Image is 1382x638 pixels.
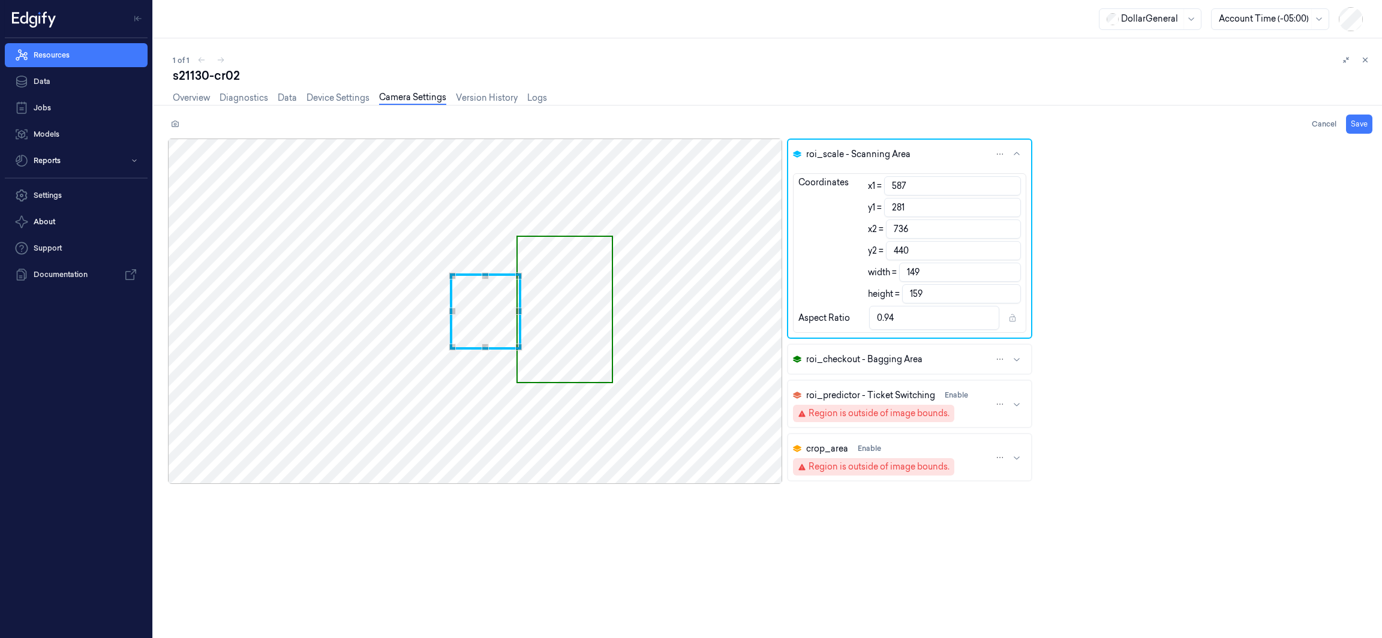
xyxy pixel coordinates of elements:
button: About [5,210,148,234]
button: Enable [853,439,886,458]
div: Use the arrow keys to move the north west drag handle to change the crop selection area [449,272,456,279]
label: height = [868,288,900,300]
label: y1 = [868,201,882,214]
a: Overview [173,92,210,104]
button: Region is outside of image bounds. [793,405,954,422]
div: Use the arrow keys to move the crop selection area [450,273,521,350]
div: Use the up and down arrow keys to move the west drag handle to change the crop selection area [449,308,456,315]
a: Resources [5,43,148,67]
button: crop_areaEnableRegion is outside of image bounds. [788,434,1031,480]
div: Use the arrow keys to move the south west drag handle to change the crop selection area [449,344,456,351]
div: Use the arrow keys to move the south east drag handle to change the crop selection area [515,344,522,351]
button: Cancel [1307,115,1341,134]
a: Support [5,236,148,260]
a: Device Settings [307,92,369,104]
label: x1 = [868,180,882,192]
label: y2 = [868,245,884,257]
button: Toggle Navigation [128,9,148,28]
button: roi_predictor - Ticket SwitchingEnableRegion is outside of image bounds. [788,381,1031,427]
div: Coordinates [798,176,849,303]
span: roi_predictor - Ticket Switching [806,389,935,402]
div: Use the up and down arrow keys to move the south drag handle to change the crop selection area [482,344,489,351]
button: Enable [940,386,973,405]
button: Region is outside of image bounds. [793,458,954,476]
span: 1 of 1 [173,55,190,65]
div: Region is outside of image bounds. [809,461,950,473]
div: Region is outside of image bounds. [809,407,950,420]
a: Jobs [5,96,148,120]
a: Data [278,92,297,104]
a: Version History [456,92,518,104]
div: Use the up and down arrow keys to move the north drag handle to change the crop selection area [482,272,489,279]
a: Settings [5,183,148,207]
button: roi_scale - Scanning Area [788,140,1031,168]
div: roi_scale - Scanning Area [788,173,1031,333]
div: Use the arrow keys to move the north east drag handle to change the crop selection area [515,272,522,279]
div: s21130-cr02 [173,67,1372,84]
label: width = [868,266,897,279]
a: Logs [527,92,547,104]
button: Reports [5,149,148,173]
a: Documentation [5,263,148,287]
a: Data [5,70,148,94]
label: x2 = [868,223,884,236]
span: crop_area [806,443,848,455]
div: Use the up and down arrow keys to move the east drag handle to change the crop selection area [515,308,522,315]
span: roi_scale - Scanning Area [806,148,911,161]
div: Use the arrow keys to move the crop selection area [516,236,614,383]
span: roi_checkout - Bagging Area [806,353,923,366]
a: Models [5,122,148,146]
button: Save [1346,115,1372,134]
div: Aspect Ratio [798,312,850,324]
a: Camera Settings [379,91,446,105]
a: Diagnostics [220,92,268,104]
button: roi_checkout - Bagging Area [788,345,1031,374]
